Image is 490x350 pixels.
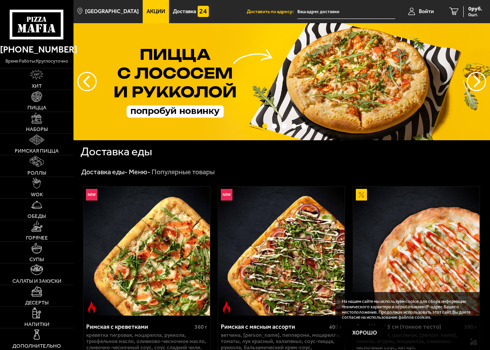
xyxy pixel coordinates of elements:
span: Роллы [27,170,46,176]
span: Супы [29,257,44,262]
span: WOK [31,192,43,197]
a: АкционныйАль-Шам 25 см (тонкое тесто) [353,187,480,316]
span: Хит [32,83,42,89]
img: Римская с креветками [84,187,210,316]
span: Напитки [24,322,50,327]
img: Новинка [221,189,232,200]
button: точки переключения [301,124,306,129]
a: НовинкаОстрое блюдоРимская с креветками [84,187,210,316]
h1: Доставка еды [80,146,152,158]
span: Римская пицца [15,148,59,154]
img: Острое блюдо [221,301,232,313]
span: Обеды [27,214,46,219]
span: Доставка [173,9,196,14]
button: Хорошо [342,325,388,341]
span: Пицца [27,105,46,110]
span: 400 г [329,324,342,330]
img: Острое блюдо [86,301,97,313]
button: следующий [77,72,97,91]
button: точки переключения [282,124,287,129]
div: Римская с мясным ассорти [221,323,327,330]
a: Меню- [129,168,150,176]
span: Горячее [26,235,48,241]
div: Римская с креветками [86,323,193,330]
a: Доставка еды- [81,168,128,176]
img: Аль-Шам 25 см (тонкое тесто) [353,187,480,316]
span: Акции [147,9,165,14]
img: Новинка [86,189,97,200]
span: Десерты [25,300,49,306]
span: 0 руб. [468,6,482,12]
div: Популярные товары [152,168,215,177]
span: 360 г [195,324,207,330]
span: 0 шт. [468,12,482,17]
span: Доставить по адресу: [247,9,297,14]
input: Ваш адрес доставки [297,5,395,19]
button: точки переключения [272,124,277,129]
span: Наборы [26,127,48,132]
p: На нашем сайте мы используем cookie для сбора информации технического характера и обрабатываем IP... [342,299,471,320]
span: Салаты и закуски [12,279,61,284]
span: Дополнительно [12,343,61,349]
a: НовинкаОстрое блюдоРимская с мясным ассорти [218,187,345,316]
span: [GEOGRAPHIC_DATA] [85,9,139,14]
img: 15daf4d41897b9f0e9f617042186c801.svg [198,6,209,17]
img: Римская с мясным ассорти [218,187,345,316]
img: Акционный [356,189,367,200]
button: точки переключения [262,124,267,129]
span: Войти [419,9,434,14]
button: точки переключения [292,124,297,129]
button: предыдущий [467,72,486,91]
